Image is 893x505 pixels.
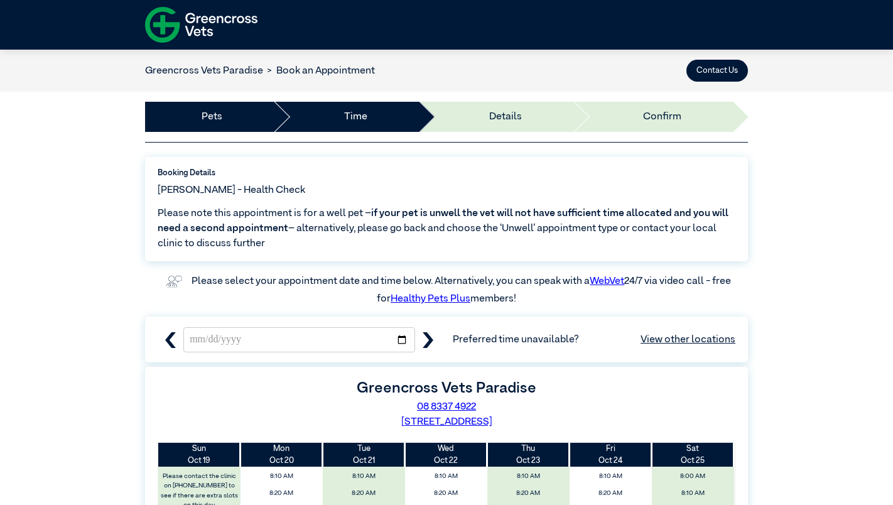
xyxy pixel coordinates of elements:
th: Oct 19 [158,443,241,467]
span: 8:10 AM [573,469,648,484]
span: 8:10 AM [655,486,730,501]
span: 8:00 AM [655,469,730,484]
button: Contact Us [686,60,748,82]
th: Oct 22 [405,443,487,467]
li: Book an Appointment [263,63,375,79]
span: 8:20 AM [490,486,566,501]
span: 8:10 AM [490,469,566,484]
a: [STREET_ADDRESS] [401,417,492,427]
img: f-logo [145,3,257,46]
a: Healthy Pets Plus [391,294,470,304]
span: 8:20 AM [573,486,648,501]
th: Oct 24 [570,443,652,467]
span: 8:10 AM [408,469,484,484]
a: 08 8337 4922 [417,402,476,412]
span: 8:20 AM [408,486,484,501]
label: Greencross Vets Paradise [357,381,536,396]
a: Pets [202,109,222,124]
label: Booking Details [158,167,735,179]
a: WebVet [590,276,624,286]
nav: breadcrumb [145,63,375,79]
th: Oct 21 [323,443,405,467]
th: Oct 20 [241,443,323,467]
span: Preferred time unavailable? [453,332,735,347]
span: 8:10 AM [326,469,401,484]
span: 8:10 AM [244,469,320,484]
a: Greencross Vets Paradise [145,66,263,76]
span: 8:20 AM [244,486,320,501]
th: Oct 23 [487,443,570,467]
img: vet [162,271,186,291]
span: if your pet is unwell the vet will not have sufficient time allocated and you will need a second ... [158,209,728,234]
a: View other locations [641,332,735,347]
th: Oct 25 [652,443,734,467]
span: 8:20 AM [326,486,401,501]
label: Please select your appointment date and time below. Alternatively, you can speak with a 24/7 via ... [192,276,733,304]
a: Time [344,109,367,124]
span: [PERSON_NAME] - Health Check [158,183,305,198]
span: Please note this appointment is for a well pet – – alternatively, please go back and choose the ‘... [158,206,735,251]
